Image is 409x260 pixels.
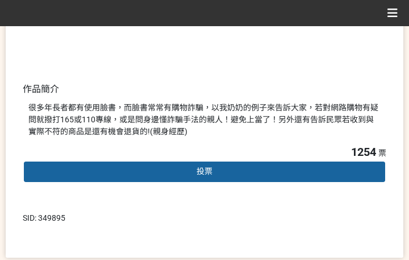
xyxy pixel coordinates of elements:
span: SID: 349895 [23,213,65,222]
span: 票 [378,148,386,158]
iframe: IFrame Embed [287,212,344,224]
span: 作品簡介 [23,84,59,94]
div: 很多年長者都有使用臉書，而臉書常常有購物詐騙，以我奶奶的例子來告訴大家，若對網路購物有疑問就撥打165或110專線，或是問身邊懂詐騙手法的親人！避免上當了！另外還有告訴民眾若收到與實際不符的商品... [28,102,381,138]
span: 投票 [197,167,212,176]
span: 1254 [351,145,376,159]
